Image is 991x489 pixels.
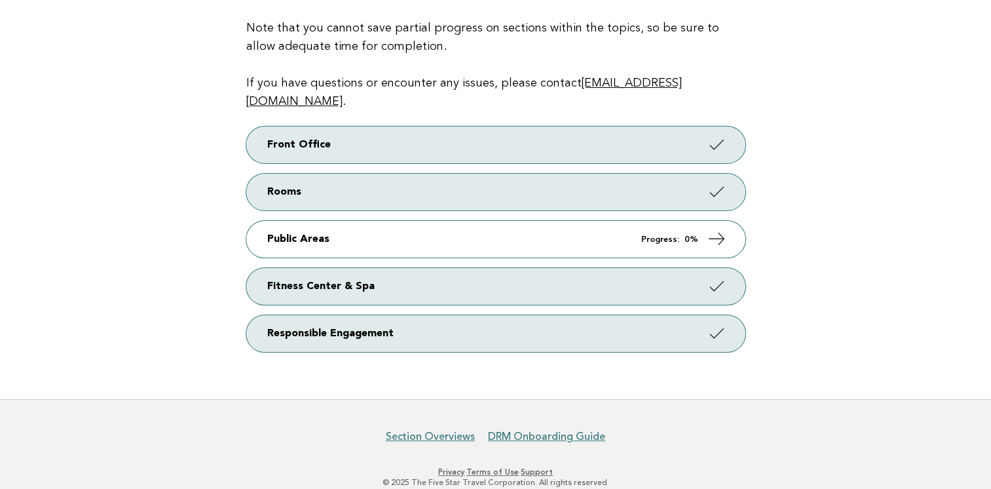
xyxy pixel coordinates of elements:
a: Terms of Use [466,467,519,477]
a: Responsible Engagement [246,315,745,352]
a: Fitness Center & Spa [246,268,745,305]
strong: 0% [684,235,698,244]
p: © 2025 The Five Star Travel Corporation. All rights reserved. [95,477,897,488]
a: Rooms [246,174,745,210]
a: Support [521,467,553,477]
a: DRM Onboarding Guide [488,430,605,443]
em: Progress: [641,235,679,244]
a: Front Office [246,127,745,163]
a: Public Areas Progress: 0% [246,221,745,258]
p: · · [95,467,897,477]
a: Section Overviews [386,430,475,443]
a: Privacy [438,467,464,477]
